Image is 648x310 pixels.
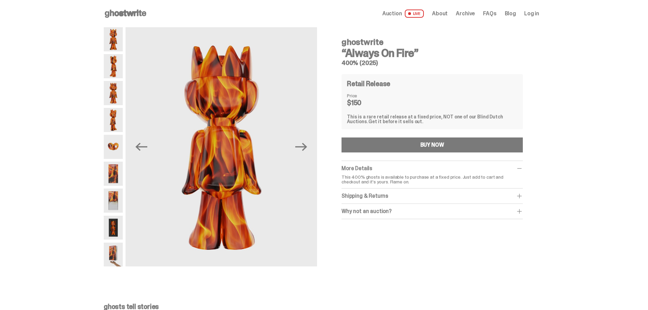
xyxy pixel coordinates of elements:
[126,27,317,266] img: Always-On-Fire---Website-Archive.2487X.png
[104,135,123,159] img: Always-On-Fire---Website-Archive.2490X.png
[382,10,424,18] a: Auction LIVE
[420,142,444,148] div: BUY NOW
[294,140,309,154] button: Next
[483,11,496,16] a: FAQs
[342,137,523,152] button: BUY NOW
[368,118,423,125] span: Get it before it sells out.
[347,93,381,98] dt: Price
[505,11,516,16] a: Blog
[405,10,424,18] span: LIVE
[134,140,149,154] button: Previous
[456,11,475,16] a: Archive
[382,11,402,16] span: Auction
[347,99,381,106] dd: $150
[104,27,123,51] img: Always-On-Fire---Website-Archive.2484X.png
[347,80,390,87] h4: Retail Release
[104,189,123,213] img: Always-On-Fire---Website-Archive.2494X.png
[104,243,123,267] img: Always-On-Fire---Website-Archive.2522XX.png
[347,114,517,124] div: This is a rare retail release at a fixed price, NOT one of our Blind Dutch Auctions.
[342,48,523,59] h3: “Always On Fire”
[342,60,523,66] h5: 400% (2025)
[104,303,539,310] p: ghosts tell stories
[342,165,372,172] span: More Details
[524,11,539,16] a: Log in
[342,193,523,199] div: Shipping & Returns
[104,81,123,105] img: Always-On-Fire---Website-Archive.2487X.png
[104,162,123,186] img: Always-On-Fire---Website-Archive.2491X.png
[104,216,123,240] img: Always-On-Fire---Website-Archive.2497X.png
[342,175,523,184] p: This 400% ghosts is available to purchase at a fixed price. Just add to cart and checkout and it'...
[104,54,123,78] img: Always-On-Fire---Website-Archive.2485X.png
[432,11,448,16] a: About
[342,38,523,46] h4: ghostwrite
[104,108,123,132] img: Always-On-Fire---Website-Archive.2489X.png
[342,208,523,215] div: Why not an auction?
